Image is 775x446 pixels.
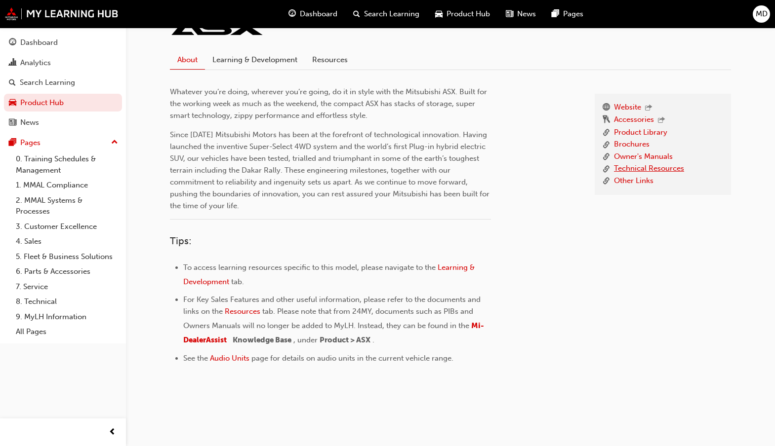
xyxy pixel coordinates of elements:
[9,59,16,68] span: chart-icon
[225,307,260,316] a: Resources
[345,4,427,24] a: search-iconSearch Learning
[170,87,489,120] span: Whatever you’re doing, wherever you’re going, do it in style with the Mitsubishi ASX. Built for t...
[281,4,345,24] a: guage-iconDashboard
[251,354,453,363] span: page for details on audio units in the current vehicle range.
[614,163,684,175] a: Technical Resources
[20,37,58,48] div: Dashboard
[12,234,122,249] a: 4. Sales
[9,38,16,47] span: guage-icon
[517,8,536,20] span: News
[4,54,122,72] a: Analytics
[288,8,296,20] span: guage-icon
[12,193,122,219] a: 2. MMAL Systems & Processes
[614,175,653,187] a: Other Links
[183,354,208,363] span: See the
[12,324,122,339] a: All Pages
[320,335,370,344] span: Product > ASX
[756,8,768,20] span: MD
[170,130,491,210] span: Since [DATE] Mitsubishi Motors has been at the forefront of technological innovation. Having laun...
[20,57,51,69] div: Analytics
[183,263,436,272] span: To access learning resources specific to this model, please navigate to the
[12,264,122,279] a: 6. Parts & Accessories
[614,127,667,139] a: Product Library
[20,137,41,149] div: Pages
[109,426,116,439] span: prev-icon
[645,104,652,112] span: outbound-icon
[170,21,264,36] img: asx.png
[183,307,475,330] span: tab. Please note that from 24MY, documents such as PIBs and Owners Manuals will no longer be adde...
[4,32,122,134] button: DashboardAnalyticsSearch LearningProduct HubNews
[9,99,16,108] span: car-icon
[233,335,291,344] span: Knowledge Base
[12,279,122,295] a: 7. Service
[498,4,544,24] a: news-iconNews
[658,116,665,125] span: outbound-icon
[183,263,477,286] a: Learning & Development
[603,139,610,151] span: link-icon
[20,117,39,128] div: News
[614,114,654,127] a: Accessories
[12,294,122,309] a: 8. Technical
[364,8,419,20] span: Search Learning
[4,134,122,152] button: Pages
[603,102,610,114] span: www-icon
[614,102,641,114] a: Website
[12,178,122,193] a: 1. MMAL Compliance
[563,8,583,20] span: Pages
[614,139,650,151] a: Brochures
[170,50,205,70] a: About
[305,50,355,69] a: Resources
[111,136,118,149] span: up-icon
[353,8,360,20] span: search-icon
[4,113,122,132] a: News
[614,151,673,163] a: Owner's Manuals
[603,175,610,187] span: link-icon
[372,335,374,344] span: .
[12,219,122,234] a: 3. Customer Excellence
[552,8,559,20] span: pages-icon
[447,8,490,20] span: Product Hub
[300,8,337,20] span: Dashboard
[231,277,244,286] span: tab.
[603,114,610,127] span: keys-icon
[9,118,16,127] span: news-icon
[20,77,75,88] div: Search Learning
[4,34,122,52] a: Dashboard
[753,5,770,23] button: MD
[4,94,122,112] a: Product Hub
[4,74,122,92] a: Search Learning
[603,127,610,139] span: link-icon
[205,50,305,69] a: Learning & Development
[5,7,119,20] img: mmal
[293,335,318,344] span: , under
[544,4,591,24] a: pages-iconPages
[9,139,16,148] span: pages-icon
[603,151,610,163] span: link-icon
[9,78,16,87] span: search-icon
[12,151,122,178] a: 0. Training Schedules & Management
[12,309,122,325] a: 9. MyLH Information
[210,354,249,363] a: Audio Units
[170,235,192,247] span: Tips:
[183,295,483,316] span: For Key Sales Features and other useful information, please refer to the documents and links on the
[427,4,498,24] a: car-iconProduct Hub
[435,8,443,20] span: car-icon
[12,249,122,264] a: 5. Fleet & Business Solutions
[506,8,513,20] span: news-icon
[603,163,610,175] span: link-icon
